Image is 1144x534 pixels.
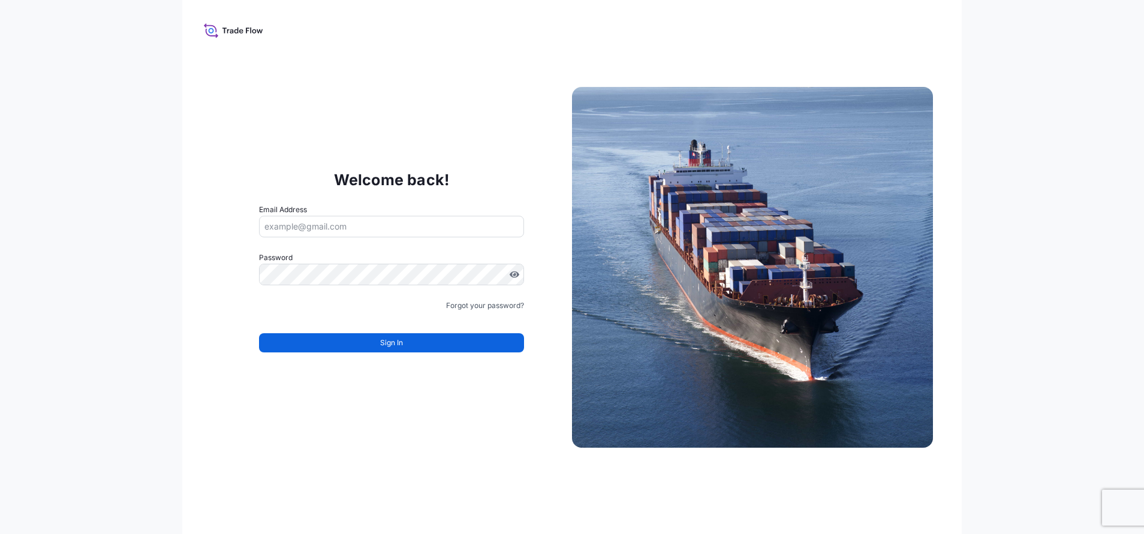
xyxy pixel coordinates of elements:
span: Sign In [380,337,403,349]
label: Email Address [259,204,307,216]
a: Forgot your password? [446,300,524,312]
input: example@gmail.com [259,216,524,237]
img: Ship illustration [572,87,933,448]
button: Sign In [259,333,524,352]
label: Password [259,252,524,264]
button: Show password [510,270,519,279]
p: Welcome back! [334,170,450,189]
